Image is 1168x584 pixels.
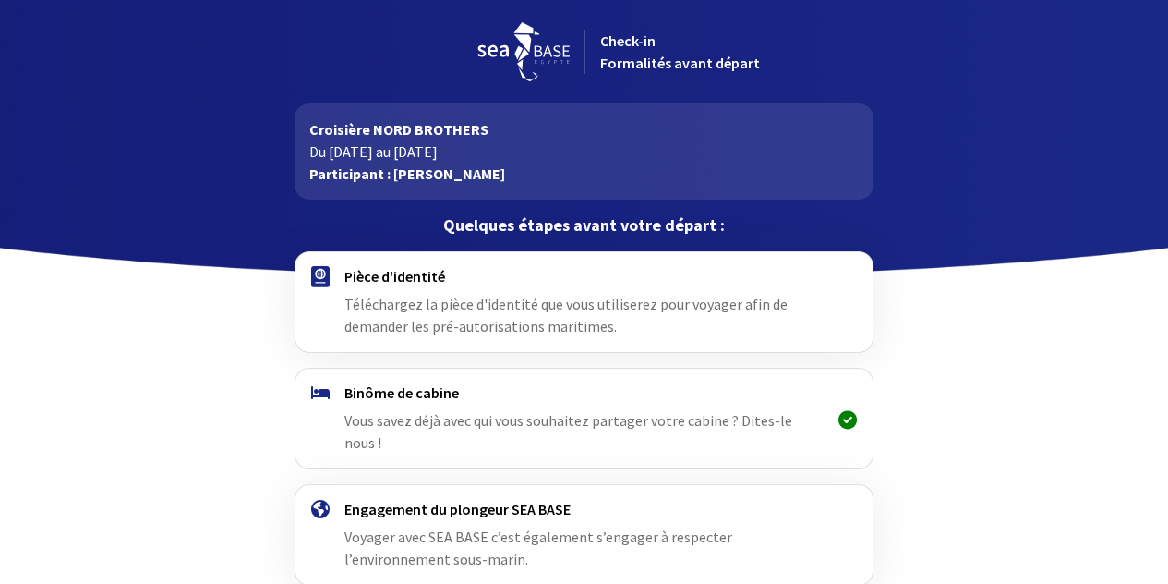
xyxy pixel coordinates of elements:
h4: Pièce d'identité [344,267,824,286]
img: logo_seabase.svg [477,22,570,81]
span: Check-in Formalités avant départ [600,31,760,72]
p: Quelques étapes avant votre départ : [295,214,873,237]
h4: Binôme de cabine [344,383,824,402]
p: Participant : [PERSON_NAME] [309,163,859,185]
p: Du [DATE] au [DATE] [309,140,859,163]
h4: Engagement du plongeur SEA BASE [344,500,824,518]
img: passport.svg [311,266,330,287]
img: binome.svg [311,386,330,399]
span: Téléchargez la pièce d'identité que vous utiliserez pour voyager afin de demander les pré-autoris... [344,295,788,335]
span: Vous savez déjà avec qui vous souhaitez partager votre cabine ? Dites-le nous ! [344,411,792,452]
p: Croisière NORD BROTHERS [309,118,859,140]
img: engagement.svg [311,500,330,518]
span: Voyager avec SEA BASE c’est également s’engager à respecter l’environnement sous-marin. [344,528,732,568]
